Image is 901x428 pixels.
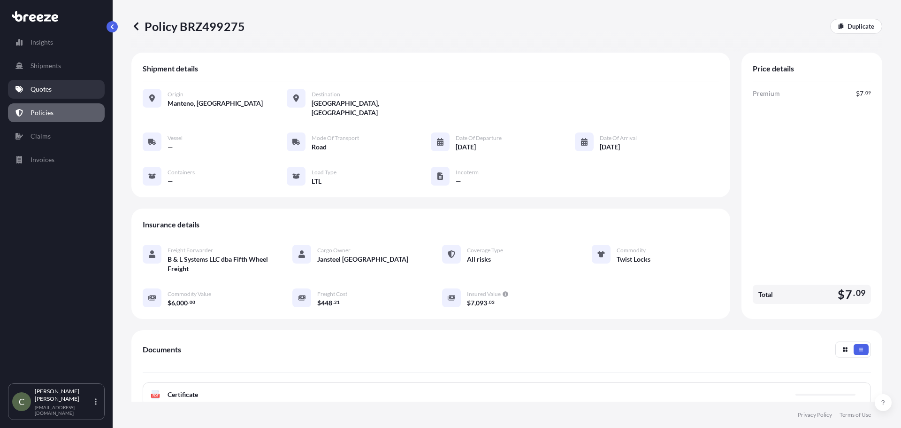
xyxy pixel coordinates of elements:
span: Load Type [312,169,336,176]
span: Manteno, [GEOGRAPHIC_DATA] [168,99,263,108]
span: Insurance details [143,220,199,229]
span: Date of Arrival [600,134,637,142]
text: PDF [153,394,159,397]
span: , [175,300,176,306]
span: Road [312,142,327,152]
span: Freight Forwarder [168,247,213,254]
a: Claims [8,127,105,146]
span: 7 [471,300,474,306]
span: Coverage Type [467,247,503,254]
span: Price details [753,64,794,73]
span: Shipment details [143,64,198,73]
span: Commodity Value [168,290,211,298]
a: Insights [8,33,105,52]
span: 448 [321,300,332,306]
p: Policy BRZ499275 [131,19,245,34]
p: [EMAIL_ADDRESS][DOMAIN_NAME] [35,405,93,416]
span: Premium [753,89,780,98]
span: 09 [856,290,865,296]
span: $ [467,300,471,306]
span: Twist Locks [617,255,650,264]
span: . [853,290,855,296]
span: Vessel [168,134,183,142]
span: 6 [171,300,175,306]
a: Privacy Policy [798,411,832,419]
span: Origin [168,91,183,98]
span: . [488,301,489,304]
p: Insights [31,38,53,47]
span: Containers [168,169,195,176]
span: Certificate [168,390,198,399]
span: Jansteel [GEOGRAPHIC_DATA] [317,255,408,264]
p: Shipments [31,61,61,70]
p: Invoices [31,155,54,164]
span: Incoterm [456,169,479,176]
span: [DATE] [456,142,476,152]
span: Insured Value [467,290,501,298]
p: Quotes [31,85,52,94]
span: — [168,177,173,186]
span: , [474,300,476,306]
span: Documents [143,345,181,354]
span: $ [838,288,845,300]
p: [PERSON_NAME] [PERSON_NAME] [35,388,93,403]
span: 7 [845,288,852,300]
p: Policies [31,108,53,117]
span: LTL [312,177,321,186]
span: — [456,177,461,186]
span: Date of Departure [456,134,502,142]
span: Total [758,290,773,299]
span: B & L Systems LLC dba Fifth Wheel Freight [168,255,270,273]
span: 7 [860,90,863,97]
a: Terms of Use [840,411,871,419]
a: Duplicate [830,19,882,34]
span: . [864,91,865,94]
span: All risks [467,255,491,264]
span: $ [168,300,171,306]
a: Quotes [8,80,105,99]
span: Destination [312,91,340,98]
span: 093 [476,300,487,306]
span: 00 [190,301,195,304]
span: Mode of Transport [312,134,359,142]
span: Cargo Owner [317,247,351,254]
span: 21 [334,301,340,304]
span: . [333,301,334,304]
p: Duplicate [848,22,874,31]
span: $ [856,90,860,97]
span: $ [317,300,321,306]
span: Freight Cost [317,290,347,298]
span: — [168,142,173,152]
span: 09 [865,91,871,94]
span: 000 [176,300,188,306]
span: [GEOGRAPHIC_DATA], [GEOGRAPHIC_DATA] [312,99,431,117]
p: Claims [31,132,51,141]
a: Policies [8,103,105,122]
a: Invoices [8,150,105,169]
span: [DATE] [600,142,620,152]
span: . [188,301,189,304]
span: Commodity [617,247,646,254]
span: 03 [489,301,495,304]
a: Shipments [8,56,105,75]
span: C [19,397,24,406]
